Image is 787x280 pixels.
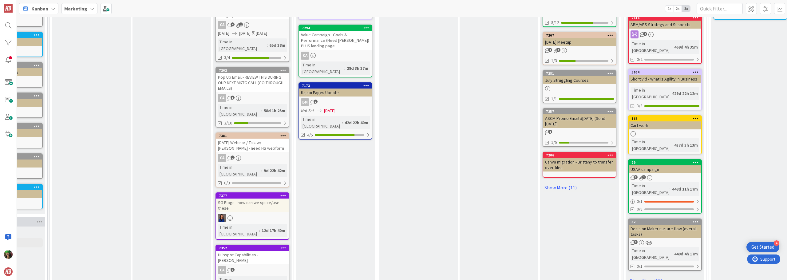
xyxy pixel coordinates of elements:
[324,108,335,114] span: [DATE]
[218,38,267,52] div: Time in [GEOGRAPHIC_DATA]
[344,65,345,72] span: :
[629,160,701,173] div: 29USAA campaign
[302,84,372,88] div: 7173
[628,14,702,64] a: 2616ABM/ABS Strategy and SuspectsTime in [GEOGRAPHIC_DATA]:469d 4h 35m0/2
[543,114,616,128] div: ASCM Promo Email #[DATE] (Send [DATE])
[216,245,289,251] div: 7352
[314,100,318,104] span: 1
[551,96,557,102] span: 1/1
[556,48,560,52] span: 1
[631,220,701,224] div: 32
[31,5,48,12] span: Kanban
[546,33,616,37] div: 7267
[4,267,13,276] img: avatar
[628,159,702,214] a: 29USAA campaignTime in [GEOGRAPHIC_DATA]:448d 11h 17m0/10/8
[543,109,616,128] div: 7257ASCM Promo Email #[DATE] (Send [DATE])
[637,198,643,205] span: 0 / 1
[543,70,616,103] a: 7281July Struggling Courses1/1
[218,104,261,117] div: Time in [GEOGRAPHIC_DATA]
[218,30,229,37] span: [DATE]
[673,142,699,148] div: 437d 3h 13m
[672,250,673,257] span: :
[218,224,259,237] div: Time in [GEOGRAPHIC_DATA]
[629,15,701,29] div: 2616ABM/ABS Strategy and Suspects
[543,38,616,46] div: [DATE] Meetup
[697,3,743,14] input: Quick Filter...
[631,160,701,165] div: 29
[673,44,699,50] div: 469d 4h 35m
[224,120,232,126] span: 3/10
[239,30,251,37] span: [DATE]
[64,6,87,12] b: Marketing
[546,153,616,157] div: 7206
[262,167,287,174] div: 9d 22h 42m
[670,186,670,192] span: :
[345,65,370,72] div: 28d 3h 37m
[231,96,235,100] span: 3
[629,116,701,121] div: 166
[299,52,372,60] div: CA
[628,115,702,154] a: 166Cart workTime in [GEOGRAPHIC_DATA]:437d 3h 13m
[261,167,262,174] span: :
[543,152,616,172] div: 7206Canva migration - Brittany to transfer over files.
[267,42,268,49] span: :
[261,107,262,114] span: :
[299,82,372,140] a: 7173Kajabi Pages UpdateBMNot Set[DATE]Time in [GEOGRAPHIC_DATA]:42d 22h 40m4/5
[637,263,643,270] span: 0/1
[216,73,289,92] div: Pop Up Email - REVIEW THIS DURING OUR NEXT MKTG CALL (GO THROUGH EMAILS)
[224,54,230,61] span: 3/4
[216,199,289,212] div: SG Blogs - how can we splice/use these
[629,21,701,29] div: ABM/ABS Strategy and Suspects
[670,90,670,97] span: :
[342,119,343,126] span: :
[670,186,699,192] div: 448d 11h 17m
[637,206,643,212] span: 0/8
[674,6,682,12] span: 2x
[543,108,616,147] a: 7257ASCM Promo Email #[DATE] (Send [DATE])1/5
[216,154,289,162] div: CA
[637,103,643,109] span: 3/3
[216,133,289,152] div: 7381[DATE] Webinar / Talk w/ [PERSON_NAME] - need HS webform
[301,98,309,106] div: BM
[631,247,672,261] div: Time in [GEOGRAPHIC_DATA]
[629,219,701,238] div: 32Decision Maker nurture flow (overall tasks)
[268,42,287,49] div: 65d 38m
[682,6,690,12] span: 3x
[543,71,616,76] div: 7281
[216,192,289,240] a: 7377SG Blogs - how can we splice/use theseSLTime in [GEOGRAPHIC_DATA]:12d 17h 40m
[216,193,289,212] div: 7377SG Blogs - how can we splice/use these
[629,116,701,129] div: 166Cart work
[4,4,13,13] img: Visit kanbanzone.com
[216,193,289,199] div: 7377
[216,214,289,222] div: SL
[629,225,701,238] div: Decision Maker nurture flow (overall tasks)
[231,22,235,26] span: 4
[634,240,638,244] span: 2
[546,71,616,76] div: 7281
[216,21,289,29] div: CA
[216,133,289,139] div: 7381
[218,266,226,274] div: CA
[631,16,701,20] div: 2616
[224,180,230,186] span: 0/3
[543,152,616,178] a: 7206Canva migration - Brittany to transfer over files.
[670,90,699,97] div: 429d 22h 12m
[299,89,372,97] div: Kajabi Pages Update
[637,56,643,63] span: 0/2
[546,109,616,114] div: 7257
[302,26,372,30] div: 7294
[629,198,701,205] div: 0/1
[218,154,226,162] div: CA
[672,44,673,50] span: :
[548,48,552,52] span: 1
[629,160,701,165] div: 29
[543,76,616,84] div: July Struggling Courses
[543,33,616,46] div: 7267[DATE] Meetup
[629,121,701,129] div: Cart work
[216,67,289,128] a: 7262Pop Up Email - REVIEW THIS DURING OUR NEXT MKTG CALL (GO THROUGH EMAILS)CATime in [GEOGRAPHIC...
[629,75,701,83] div: Short vid - What is Agility in Business
[673,250,699,257] div: 449d 4h 17m
[774,240,779,246] div: 4
[231,268,235,272] span: 1
[256,30,267,37] div: [DATE]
